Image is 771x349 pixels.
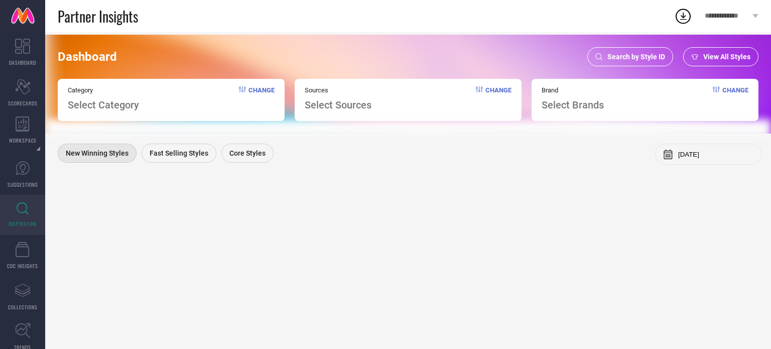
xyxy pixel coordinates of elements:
[68,86,139,94] span: Category
[305,99,371,111] span: Select Sources
[607,53,665,61] span: Search by Style ID
[229,149,266,157] span: Core Styles
[58,50,117,64] span: Dashboard
[703,53,750,61] span: View All Styles
[9,59,36,66] span: DASHBOARD
[678,151,753,158] input: Select month
[150,149,208,157] span: Fast Selling Styles
[68,99,139,111] span: Select Category
[66,149,128,157] span: New Winning Styles
[9,220,37,227] span: INSPIRATION
[305,86,371,94] span: Sources
[674,7,692,25] div: Open download list
[722,86,748,111] span: Change
[542,86,604,94] span: Brand
[542,99,604,111] span: Select Brands
[8,181,38,188] span: SUGGESTIONS
[7,262,38,270] span: CDC INSIGHTS
[8,99,38,107] span: SCORECARDS
[8,303,38,311] span: COLLECTIONS
[248,86,275,111] span: Change
[58,6,138,27] span: Partner Insights
[9,137,37,144] span: WORKSPACE
[485,86,511,111] span: Change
